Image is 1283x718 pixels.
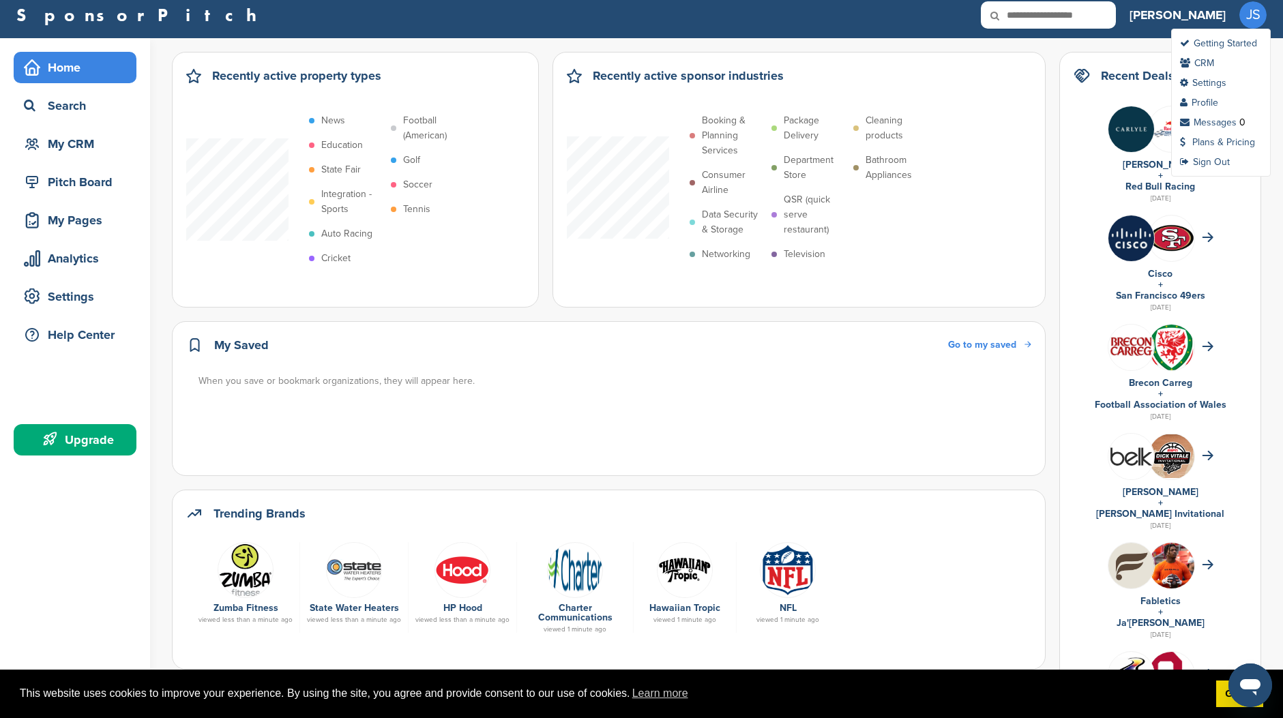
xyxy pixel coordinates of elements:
div: Analytics [20,246,136,271]
p: Booking & Planning Services [702,113,765,158]
a: Red Bull Racing [1125,181,1195,192]
a: dismiss cookie message [1216,680,1263,708]
img: Data [657,542,713,598]
iframe: Button to launch messaging window [1228,663,1272,707]
div: My Pages [20,208,136,233]
div: 0 [1239,117,1245,128]
a: Pitch Board [14,166,136,198]
a: Search [14,90,136,121]
div: viewed less than a minute ago [198,616,293,623]
a: NFL [780,602,797,614]
img: Data?1415805694 [1149,224,1194,252]
a: learn more about cookies [630,683,690,704]
p: QSR (quick serve restaurant) [784,192,846,237]
a: Analytics [14,243,136,274]
a: Cisco [1148,268,1173,280]
h2: Trending Brands [213,504,306,523]
a: Ja'[PERSON_NAME] [1117,617,1205,629]
p: State Fair [321,162,361,177]
div: viewed less than a minute ago [307,616,401,623]
a: Data [307,542,401,597]
p: Integration - Sports [321,187,384,217]
img: Data [434,542,490,598]
div: [DATE] [1074,192,1247,205]
span: JS [1239,1,1267,29]
img: Data [218,542,274,598]
a: Zumba Fitness [213,602,278,614]
img: Data?1415805766 [1149,652,1194,715]
a: Go to my saved [948,338,1031,353]
h2: Recently active sponsor industries [593,66,784,85]
a: Messages [1180,117,1237,128]
img: 170px football association of wales logo.svg [1149,325,1194,377]
div: My CRM [20,132,136,156]
a: + [1158,606,1163,618]
a: Charter Communications [538,602,613,623]
img: L 1bnuap 400x400 [1108,434,1154,479]
div: viewed less than a minute ago [415,616,510,623]
a: Getting Started [1180,38,1257,49]
img: Open uri20141112 50798 jcdhx7 [547,542,603,598]
div: [DATE] [1074,301,1247,314]
div: [DATE] [1074,410,1247,423]
p: Data Security & Storage [702,207,765,237]
img: Cleanshot 2025 09 07 at 20.31.59 2x [1149,434,1194,477]
p: Soccer [403,177,432,192]
div: Home [20,55,136,80]
a: Football Association of Wales [1095,399,1226,410]
a: Data [640,542,729,597]
img: Fvoowbej 400x400 [1108,325,1154,370]
h2: My Saved [214,335,269,355]
p: Bathroom Appliances [866,153,928,183]
p: Cleaning products [866,113,928,143]
a: HP Hood [443,602,482,614]
a: [PERSON_NAME] [1123,486,1198,498]
h3: [PERSON_NAME] [1130,5,1226,25]
div: viewed 1 minute ago [640,616,729,623]
span: This website uses cookies to improve your experience. By using the site, you agree and provide co... [20,683,1205,704]
img: Ja'marr chase [1149,543,1194,597]
div: Search [20,93,136,118]
a: Fabletics [1140,595,1181,607]
div: When you save or bookmark organizations, they will appear here. [198,374,1033,389]
a: + [1158,279,1163,290]
p: Cricket [321,251,351,266]
a: SponsorPitch [16,6,265,24]
h2: Recent Deals [1101,66,1175,85]
p: Networking [702,247,750,262]
a: Data [415,542,510,597]
div: Settings [20,284,136,309]
div: [DATE] [1074,629,1247,641]
a: [PERSON_NAME] [1123,159,1198,170]
a: State Water Heaters [310,602,399,614]
p: Golf [403,153,420,168]
a: Sign Out [1180,156,1230,168]
a: My Pages [14,205,136,236]
a: San Francisco 49ers [1116,290,1205,301]
div: Pitch Board [20,170,136,194]
a: Plans & Pricing [1180,136,1255,148]
a: Profile [1180,97,1218,108]
p: Football (American) [403,113,466,143]
p: Auto Racing [321,226,372,241]
a: + [1158,497,1163,509]
div: viewed 1 minute ago [743,616,832,623]
p: Consumer Airline [702,168,765,198]
img: Eowf0nlc 400x400 [1108,106,1154,152]
a: [PERSON_NAME] Invitational [1096,508,1224,520]
p: Department Store [784,153,846,183]
h2: Recently active property types [212,66,381,85]
p: Television [784,247,825,262]
a: Help Center [14,319,136,350]
img: Hb geub1 400x400 [1108,543,1154,588]
p: News [321,113,345,128]
a: + [1158,388,1163,400]
div: Help Center [20,323,136,347]
a: Data [198,542,293,597]
a: Brecon Carreg [1129,377,1192,389]
p: Education [321,138,363,153]
a: Open uri20141112 50798 1eekrtw [743,542,832,597]
a: + [1158,170,1163,181]
img: Open uri20141112 50798 1eekrtw [760,542,816,598]
div: [DATE] [1074,520,1247,532]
